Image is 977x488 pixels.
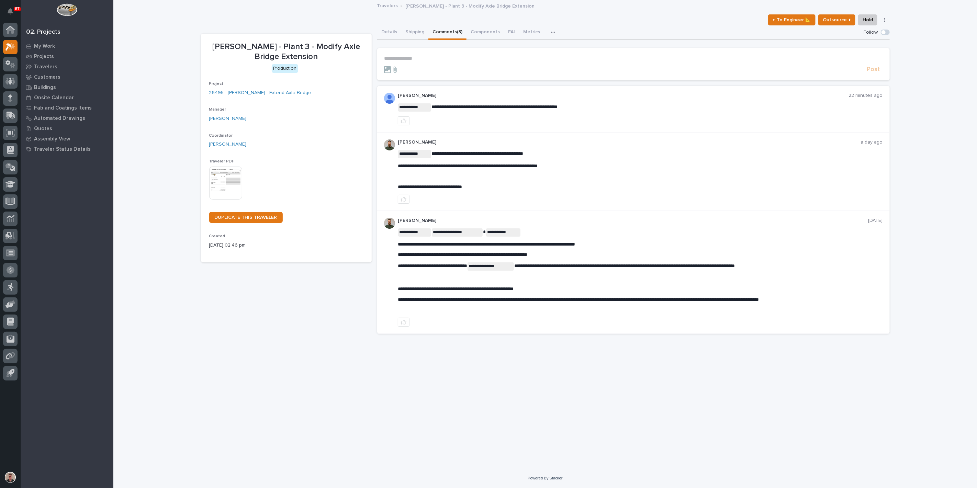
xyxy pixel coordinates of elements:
p: 22 minutes ago [849,93,883,99]
a: My Work [21,41,113,51]
button: Comments (3) [428,25,467,40]
button: Notifications [3,4,18,19]
a: Onsite Calendar [21,92,113,103]
a: Fab and Coatings Items [21,103,113,113]
p: Assembly View [34,136,70,142]
button: like this post [398,318,409,327]
span: Outsource ↑ [823,16,851,24]
div: Production [272,64,298,73]
p: [PERSON_NAME] [398,93,849,99]
img: Workspace Logo [57,3,77,16]
button: Post [864,66,883,73]
button: like this post [398,195,409,204]
p: [PERSON_NAME] - Plant 3 - Modify Axle Bridge Extension [209,42,363,62]
button: ← To Engineer 📐 [768,14,816,25]
p: [PERSON_NAME] [398,139,861,145]
p: Customers [34,74,60,80]
img: AATXAJw4slNr5ea0WduZQVIpKGhdapBAGQ9xVsOeEvl5=s96-c [384,218,395,229]
a: [PERSON_NAME] [209,115,247,122]
span: DUPLICATE THIS TRAVELER [215,215,277,220]
p: [DATE] [868,218,883,224]
a: Projects [21,51,113,61]
img: AOh14GjpcA6ydKGAvwfezp8OhN30Q3_1BHk5lQOeczEvCIoEuGETHm2tT-JUDAHyqffuBe4ae2BInEDZwLlH3tcCd_oYlV_i4... [384,93,395,104]
p: My Work [34,43,55,49]
div: Notifications87 [9,8,18,19]
p: Buildings [34,84,56,91]
p: 87 [15,7,20,11]
button: FAI [504,25,519,40]
button: Components [467,25,504,40]
span: Manager [209,107,226,112]
a: Travelers [21,61,113,72]
button: Details [377,25,401,40]
button: Outsource ↑ [818,14,855,25]
p: [PERSON_NAME] [398,218,868,224]
span: Post [867,66,880,73]
button: Shipping [401,25,428,40]
a: Traveler Status Details [21,144,113,154]
a: DUPLICATE THIS TRAVELER [209,212,283,223]
a: Customers [21,72,113,82]
p: [PERSON_NAME] - Plant 3 - Modify Axle Bridge Extension [405,2,535,9]
div: 02. Projects [26,29,60,36]
button: Metrics [519,25,544,40]
p: Automated Drawings [34,115,85,122]
p: Traveler Status Details [34,146,91,152]
p: a day ago [861,139,883,145]
button: Hold [858,14,877,25]
a: 26495 - [PERSON_NAME] - Extend Axle Bridge [209,89,312,97]
img: AATXAJw4slNr5ea0WduZQVIpKGhdapBAGQ9xVsOeEvl5=s96-c [384,139,395,150]
p: Fab and Coatings Items [34,105,92,111]
span: Hold [863,16,873,24]
p: [DATE] 02:46 pm [209,242,363,249]
a: Buildings [21,82,113,92]
span: Traveler PDF [209,159,235,163]
a: [PERSON_NAME] [209,141,247,148]
span: Coordinator [209,134,233,138]
a: Automated Drawings [21,113,113,123]
button: like this post [398,116,409,125]
span: Project [209,82,224,86]
a: Assembly View [21,134,113,144]
p: Projects [34,54,54,60]
span: Created [209,234,225,238]
p: Onsite Calendar [34,95,74,101]
p: Follow [864,30,878,35]
a: Powered By Stacker [528,476,562,480]
button: users-avatar [3,470,18,485]
p: Travelers [34,64,57,70]
a: Quotes [21,123,113,134]
span: ← To Engineer 📐 [773,16,811,24]
p: Quotes [34,126,52,132]
a: Travelers [377,1,398,9]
